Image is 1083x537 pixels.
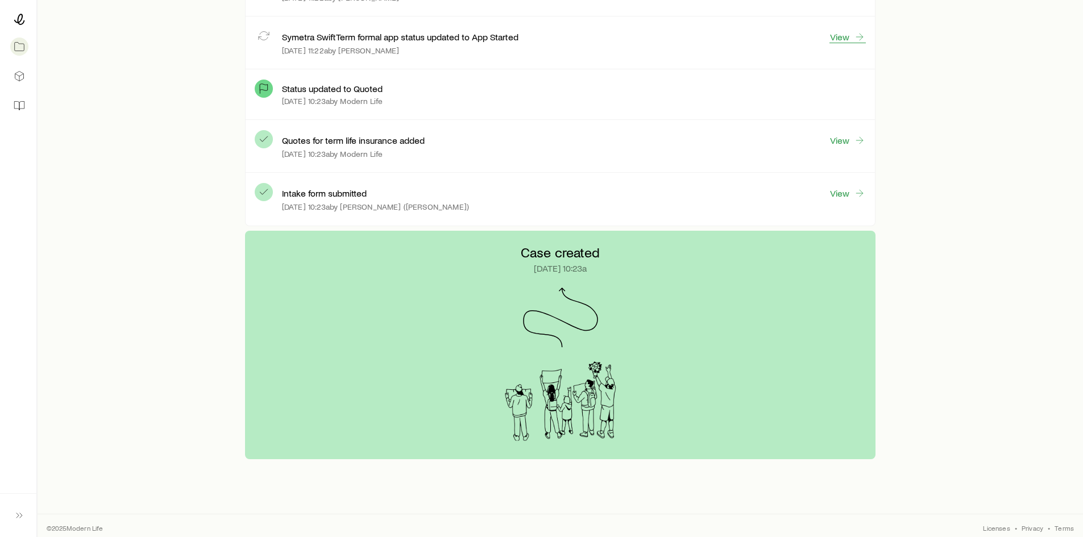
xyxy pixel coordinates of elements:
[829,187,866,199] a: View
[1015,523,1017,532] span: •
[1055,523,1074,532] a: Terms
[282,135,425,146] p: Quotes for term life insurance added
[1022,523,1043,532] a: Privacy
[47,523,103,532] p: © 2025 Modern Life
[282,83,383,94] p: Status updated to Quoted
[282,31,518,43] p: Symetra SwiftTerm formal app status updated to App Started
[282,188,367,199] p: Intake form submitted
[829,134,866,147] a: View
[829,31,866,43] a: View
[282,97,383,106] p: [DATE] 10:23a by Modern Life
[494,361,626,441] img: Arrival Signs
[282,202,469,211] p: [DATE] 10:23a by [PERSON_NAME] ([PERSON_NAME])
[534,263,587,274] p: [DATE] 10:23a
[521,244,600,260] p: Case created
[983,523,1010,532] a: Licenses
[282,149,383,159] p: [DATE] 10:23a by Modern Life
[282,46,400,55] p: [DATE] 11:22a by [PERSON_NAME]
[1048,523,1050,532] span: •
